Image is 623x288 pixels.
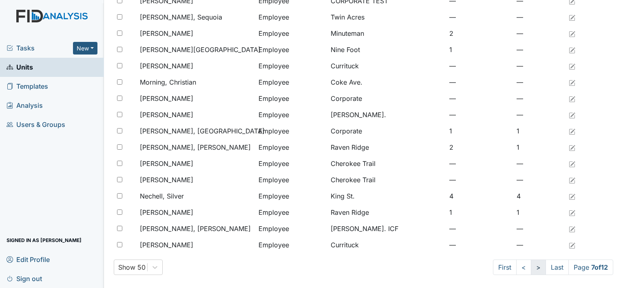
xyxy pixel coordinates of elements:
[140,159,193,168] span: [PERSON_NAME]
[140,126,265,136] span: [PERSON_NAME], [GEOGRAPHIC_DATA]
[255,90,327,107] td: Employee
[513,155,566,172] td: —
[569,12,575,22] a: Edit
[327,155,446,172] td: Cherokee Trail
[255,139,327,155] td: Employee
[513,172,566,188] td: —
[140,45,261,55] span: [PERSON_NAME][GEOGRAPHIC_DATA]
[255,25,327,41] td: Employee
[140,175,193,185] span: [PERSON_NAME]
[513,41,566,58] td: —
[569,159,575,168] a: Edit
[446,9,513,25] td: —
[140,207,193,217] span: [PERSON_NAME]
[446,74,513,90] td: —
[327,9,446,25] td: Twin Acres
[140,110,193,120] span: [PERSON_NAME]
[140,240,193,250] span: [PERSON_NAME]
[446,155,513,172] td: —
[255,204,327,220] td: Employee
[255,155,327,172] td: Employee
[255,123,327,139] td: Employee
[568,260,613,275] span: Page
[7,43,73,53] a: Tasks
[446,25,513,41] td: 2
[446,188,513,204] td: 4
[255,9,327,25] td: Employee
[140,61,193,71] span: [PERSON_NAME]
[513,25,566,41] td: —
[531,260,546,275] a: >
[446,237,513,253] td: —
[327,90,446,107] td: Corporate
[140,191,184,201] span: Nechell, Silver
[513,139,566,155] td: 1
[7,99,43,112] span: Analysis
[255,58,327,74] td: Employee
[140,224,251,233] span: [PERSON_NAME], [PERSON_NAME]
[493,260,613,275] nav: task-pagination
[255,188,327,204] td: Employee
[446,139,513,155] td: 2
[327,58,446,74] td: Currituck
[140,28,193,38] span: [PERSON_NAME]
[446,58,513,74] td: —
[327,107,446,123] td: [PERSON_NAME].
[327,123,446,139] td: Corporate
[446,172,513,188] td: —
[569,94,575,103] a: Edit
[255,74,327,90] td: Employee
[493,260,517,275] a: First
[569,240,575,250] a: Edit
[513,9,566,25] td: —
[569,28,575,38] a: Edit
[516,260,531,275] a: <
[255,220,327,237] td: Employee
[446,90,513,107] td: —
[569,175,575,185] a: Edit
[7,118,65,131] span: Users & Groups
[255,172,327,188] td: Employee
[446,204,513,220] td: 1
[513,220,566,237] td: —
[255,107,327,123] td: Employee
[591,263,608,271] strong: 7 of 12
[7,80,48,93] span: Templates
[569,224,575,233] a: Edit
[446,41,513,58] td: 1
[569,191,575,201] a: Edit
[327,204,446,220] td: Raven Ridge
[513,188,566,204] td: 4
[546,260,569,275] a: Last
[513,237,566,253] td: —
[446,220,513,237] td: —
[140,142,251,152] span: [PERSON_NAME], [PERSON_NAME]
[327,188,446,204] td: King St.
[7,253,50,266] span: Edit Profile
[327,220,446,237] td: [PERSON_NAME]. ICF
[327,139,446,155] td: Raven Ridge
[446,107,513,123] td: —
[569,45,575,55] a: Edit
[255,41,327,58] td: Employee
[569,61,575,71] a: Edit
[513,74,566,90] td: —
[118,262,146,272] div: Show 50
[255,237,327,253] td: Employee
[446,123,513,139] td: 1
[140,77,196,87] span: Morning, Christian
[327,237,446,253] td: Currituck
[569,77,575,87] a: Edit
[327,74,446,90] td: Coke Ave.
[569,207,575,217] a: Edit
[569,142,575,152] a: Edit
[569,110,575,120] a: Edit
[513,58,566,74] td: —
[513,90,566,107] td: —
[7,272,42,285] span: Sign out
[513,107,566,123] td: —
[513,123,566,139] td: 1
[569,126,575,136] a: Edit
[327,25,446,41] td: Minuteman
